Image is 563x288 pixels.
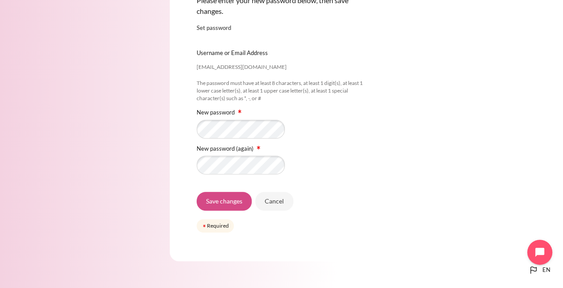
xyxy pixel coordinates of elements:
label: Username or Email Address [197,49,268,58]
label: New password (again) [197,145,254,152]
span: en [542,266,550,275]
div: The password must have at least 8 characters, at least 1 digit(s), at least 1 lower case letter(s... [197,80,367,102]
div: [EMAIL_ADDRESS][DOMAIN_NAME] [197,64,287,71]
button: Languages [524,261,554,279]
legend: Set password [197,24,367,33]
input: Cancel [255,192,293,211]
div: Required [197,219,234,233]
img: Required field [202,223,207,229]
span: Required [236,108,243,114]
input: Save changes [197,192,252,211]
img: Required [236,108,243,115]
label: New password [197,109,235,116]
span: Required [255,144,262,149]
img: Required [255,144,262,151]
